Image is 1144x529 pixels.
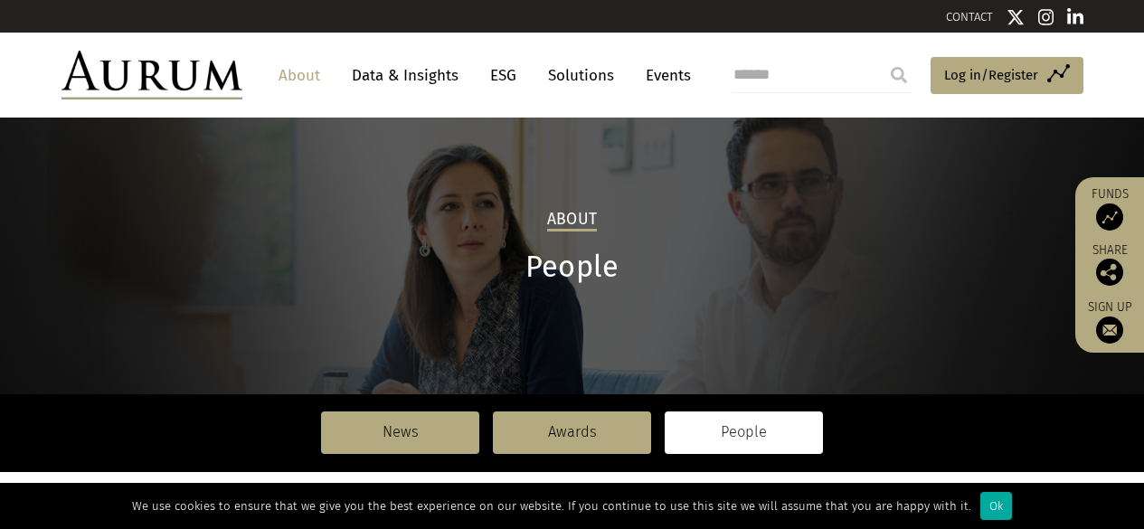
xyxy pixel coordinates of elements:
[931,57,1083,95] a: Log in/Register
[944,64,1038,86] span: Log in/Register
[665,411,823,453] a: People
[1038,8,1054,26] img: Instagram icon
[1096,259,1123,286] img: Share this post
[1084,299,1135,344] a: Sign up
[539,59,623,92] a: Solutions
[1007,8,1025,26] img: Twitter icon
[493,411,651,453] a: Awards
[946,10,993,24] a: CONTACT
[547,210,597,231] h2: About
[269,59,329,92] a: About
[481,59,525,92] a: ESG
[881,57,917,93] input: Submit
[61,51,242,99] img: Aurum
[343,59,468,92] a: Data & Insights
[637,59,691,92] a: Events
[1096,316,1123,344] img: Sign up to our newsletter
[1067,8,1083,26] img: Linkedin icon
[980,492,1012,520] div: Ok
[61,250,1083,285] h1: People
[321,411,479,453] a: News
[1084,244,1135,286] div: Share
[1084,186,1135,231] a: Funds
[1096,203,1123,231] img: Access Funds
